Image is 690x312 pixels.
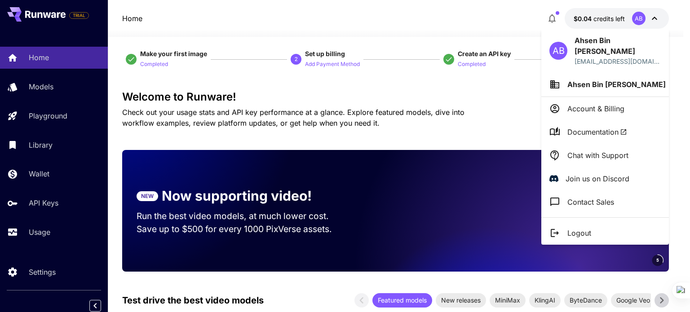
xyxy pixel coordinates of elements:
[567,197,614,207] p: Contact Sales
[567,228,591,238] p: Logout
[567,103,624,114] p: Account & Billing
[541,72,669,97] button: Ahsen Bin [PERSON_NAME]
[575,57,661,66] p: [EMAIL_ADDRESS][DOMAIN_NAME]
[575,57,661,66] div: rahsen28@gmail.com
[575,35,661,57] p: Ahsen Bin [PERSON_NAME]
[567,127,627,137] span: Documentation
[566,173,629,184] p: Join us on Discord
[549,42,567,60] div: AB
[567,150,628,161] p: Chat with Support
[567,80,666,89] span: Ahsen Bin [PERSON_NAME]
